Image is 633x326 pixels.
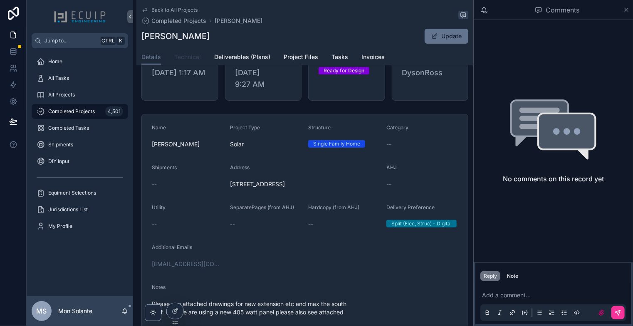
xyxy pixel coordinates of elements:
[141,49,161,65] a: Details
[48,190,96,196] span: Equiment Selections
[48,206,88,213] span: Jurisdictions List
[152,67,208,79] span: [DATE] 1:17 AM
[32,202,128,217] a: Jurisdictions List
[386,204,435,210] span: Delivery Preference
[480,271,500,281] button: Reply
[284,53,318,61] span: Project Files
[215,17,262,25] a: [PERSON_NAME]
[141,17,206,25] a: Completed Projects
[32,154,128,169] a: DIY Input
[230,220,235,228] span: --
[331,53,348,61] span: Tasks
[48,141,73,148] span: Shipments
[32,87,128,102] a: All Projects
[214,53,270,61] span: Deliverables (Plans)
[230,140,244,148] span: Solar
[361,53,385,61] span: Invoices
[152,204,166,210] span: Utility
[32,33,128,48] button: Jump to...CtrlK
[27,48,133,244] div: scrollable content
[151,17,206,25] span: Completed Projects
[152,180,157,188] span: --
[324,67,364,74] div: Ready for Design
[32,185,128,200] a: Equiment Selections
[32,104,128,119] a: Completed Projects4,501
[141,53,161,61] span: Details
[152,124,166,131] span: Name
[507,273,518,279] div: Note
[308,220,313,228] span: --
[402,67,458,79] span: DysonRoss
[58,307,92,315] p: Mon Solante
[105,106,123,116] div: 4,501
[48,158,69,165] span: DIY Input
[308,204,359,210] span: Hardcopy (from AHJ)
[152,220,157,228] span: --
[32,71,128,86] a: All Tasks
[152,260,223,268] a: [EMAIL_ADDRESS][DOMAIN_NAME]
[152,284,166,290] span: Notes
[504,271,522,281] button: Note
[152,164,177,170] span: Shipments
[32,137,128,152] a: Shipments
[45,37,97,44] span: Jump to...
[214,49,270,66] a: Deliverables (Plans)
[284,49,318,66] a: Project Files
[48,223,72,230] span: My Profile
[174,53,201,61] span: Technical
[152,300,458,316] span: Please see attached drawings for new extension etc and max the south roof. Also we are using a ne...
[48,125,89,131] span: Completed Tasks
[391,220,452,227] div: Split (Elec, Struc) - Digital
[313,140,360,148] div: Single Family Home
[141,30,210,42] h1: [PERSON_NAME]
[230,124,260,131] span: Project Type
[151,7,198,13] span: Back to All Projects
[48,91,75,98] span: All Projects
[32,121,128,136] a: Completed Tasks
[546,5,579,15] span: Comments
[361,49,385,66] a: Invoices
[235,67,292,90] span: [DATE] 9:27 AM
[386,124,408,131] span: Category
[503,174,604,184] h2: No comments on this record yet
[141,7,198,13] a: Back to All Projects
[174,49,201,66] a: Technical
[48,75,69,81] span: All Tasks
[152,244,192,250] span: Additional Emails
[37,306,47,316] span: MS
[101,37,116,45] span: Ctrl
[386,164,397,170] span: AHJ
[386,140,391,148] span: --
[32,54,128,69] a: Home
[331,49,348,66] a: Tasks
[48,108,95,115] span: Completed Projects
[308,124,331,131] span: Structure
[230,204,294,210] span: SeparatePages (from AHJ)
[425,29,468,44] button: Update
[230,164,250,170] span: Address
[32,219,128,234] a: My Profile
[117,37,124,44] span: K
[386,180,391,188] span: --
[152,140,223,148] span: [PERSON_NAME]
[48,58,62,65] span: Home
[54,10,106,23] img: App logo
[230,180,380,188] span: [STREET_ADDRESS]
